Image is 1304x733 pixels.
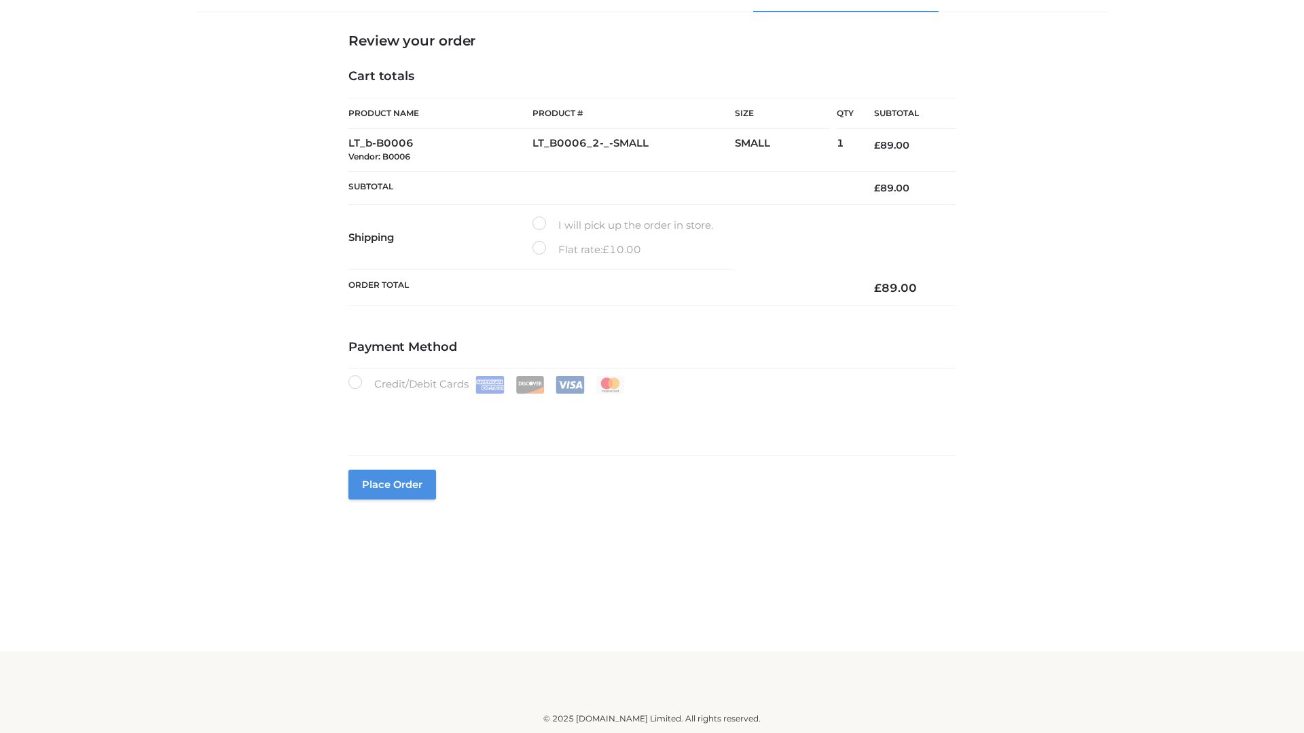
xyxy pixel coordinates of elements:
bdi: 89.00 [874,182,909,194]
span: £ [602,243,609,256]
iframe: Secure payment input frame [346,391,953,440]
th: Shipping [348,205,532,270]
th: Size [735,98,830,129]
button: Place order [348,470,436,500]
h4: Cart totals [348,69,956,84]
img: Discover [515,376,545,394]
td: LT_b-B0006 [348,129,532,172]
th: Qty [837,98,854,129]
h4: Payment Method [348,340,956,355]
th: Subtotal [348,171,854,204]
label: Flat rate: [532,241,641,259]
span: £ [874,139,880,151]
th: Product Name [348,98,532,129]
img: Amex [475,376,505,394]
th: Subtotal [854,98,956,129]
bdi: 89.00 [874,139,909,151]
img: Mastercard [596,376,625,394]
th: Product # [532,98,735,129]
bdi: 10.00 [602,243,641,256]
div: © 2025 [DOMAIN_NAME] Limited. All rights reserved. [202,712,1102,726]
label: Credit/Debit Cards [348,375,626,394]
bdi: 89.00 [874,281,917,295]
label: I will pick up the order in store. [532,217,713,234]
td: LT_B0006_2-_-SMALL [532,129,735,172]
span: £ [874,281,882,295]
td: 1 [837,129,854,172]
img: Visa [556,376,585,394]
td: SMALL [735,129,837,172]
span: £ [874,182,880,194]
th: Order Total [348,270,854,306]
h3: Review your order [348,33,956,49]
small: Vendor: B0006 [348,151,410,162]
